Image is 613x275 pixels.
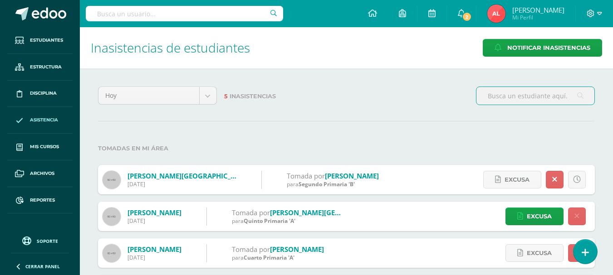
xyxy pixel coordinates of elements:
span: Quinto Primaria 'A' [244,217,295,225]
span: Notificar Inasistencias [507,39,590,56]
a: Excusa [483,171,541,188]
span: Excusa [527,208,552,225]
a: [PERSON_NAME] [128,245,181,254]
span: Segundo Primaria 'B' [299,180,355,188]
span: 2 [461,12,471,22]
a: Hoy [98,87,216,104]
a: [PERSON_NAME] [325,171,379,180]
a: [PERSON_NAME][GEOGRAPHIC_DATA] [270,208,393,217]
a: [PERSON_NAME][GEOGRAPHIC_DATA] [128,171,251,180]
img: 60x60 [103,207,121,226]
span: Mi Perfil [512,14,564,21]
a: Mis cursos [7,134,73,160]
span: Cerrar panel [25,263,60,270]
span: Reportes [30,197,55,204]
a: Reportes [7,187,73,214]
div: [DATE] [128,217,181,225]
span: Inasistencias de estudiantes [91,39,250,56]
a: Excusa [505,207,564,225]
label: Tomadas en mi área [98,139,595,158]
span: Mis cursos [30,143,59,150]
span: [PERSON_NAME] [512,5,564,14]
div: [DATE] [128,254,181,261]
input: Busca un estudiante aquí... [476,87,594,105]
span: Tomada por [287,171,325,180]
div: para [232,217,341,225]
img: 60x60 [103,244,121,262]
div: para [232,254,324,261]
a: [PERSON_NAME] [270,245,324,254]
a: Disciplina [7,81,73,107]
span: 5 [224,93,228,100]
a: Soporte [11,234,69,246]
div: [DATE] [128,180,236,188]
span: Soporte [37,238,58,244]
span: Cuarto Primaria 'A' [244,254,294,261]
span: Disciplina [30,90,57,97]
span: Asistencia [30,116,58,124]
span: Estudiantes [30,37,63,44]
div: para [287,180,379,188]
span: Inasistencias [230,93,276,100]
span: Excusa [505,171,530,188]
a: [PERSON_NAME] [128,208,181,217]
img: 60x60 [103,171,121,189]
span: Archivos [30,170,54,177]
input: Busca un usuario... [86,6,283,21]
a: Archivos [7,160,73,187]
a: Estructura [7,54,73,81]
span: Estructura [30,63,62,71]
a: Asistencia [7,107,73,134]
span: Tomada por [232,245,270,254]
a: Excusa [505,244,564,262]
span: Hoy [105,87,192,104]
span: Tomada por [232,208,270,217]
a: Estudiantes [7,27,73,54]
span: Excusa [527,245,552,261]
img: 3d24bdc41b48af0e57a4778939df8160.png [487,5,505,23]
a: Notificar Inasistencias [483,39,602,57]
